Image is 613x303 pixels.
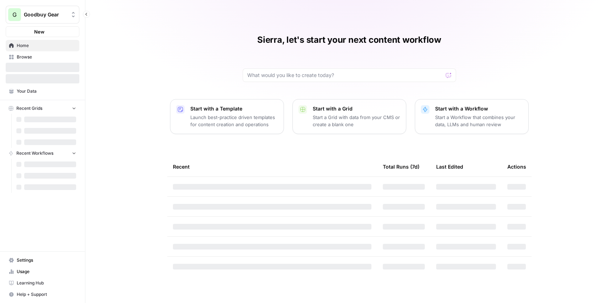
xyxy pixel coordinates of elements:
[435,105,523,112] p: Start with a Workflow
[16,105,42,112] span: Recent Grids
[6,40,79,51] a: Home
[16,150,53,156] span: Recent Workflows
[6,103,79,114] button: Recent Grids
[173,157,371,176] div: Recent
[6,277,79,289] a: Learning Hub
[17,54,76,60] span: Browse
[257,34,441,46] h1: Sierra, let's start your next content workflow
[6,86,79,97] a: Your Data
[190,105,278,112] p: Start with a Template
[17,88,76,94] span: Your Data
[6,266,79,277] a: Usage
[12,10,17,19] span: G
[6,255,79,266] a: Settings
[34,28,44,35] span: New
[17,280,76,286] span: Learning Hub
[6,6,79,24] button: Workspace: Goodbuy Gear
[24,11,67,18] span: Goodbuy Gear
[17,291,76,298] span: Help + Support
[190,114,278,128] p: Launch best-practice driven templates for content creation and operations
[507,157,526,176] div: Actions
[415,99,529,134] button: Start with a WorkflowStart a Workflow that combines your data, LLMs and human review
[436,157,463,176] div: Last Edited
[6,289,79,300] button: Help + Support
[17,268,76,275] span: Usage
[170,99,284,134] button: Start with a TemplateLaunch best-practice driven templates for content creation and operations
[247,72,443,79] input: What would you like to create today?
[383,157,419,176] div: Total Runs (7d)
[313,105,400,112] p: Start with a Grid
[17,257,76,263] span: Settings
[6,51,79,63] a: Browse
[17,42,76,49] span: Home
[6,148,79,159] button: Recent Workflows
[6,26,79,37] button: New
[435,114,523,128] p: Start a Workflow that combines your data, LLMs and human review
[292,99,406,134] button: Start with a GridStart a Grid with data from your CMS or create a blank one
[313,114,400,128] p: Start a Grid with data from your CMS or create a blank one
